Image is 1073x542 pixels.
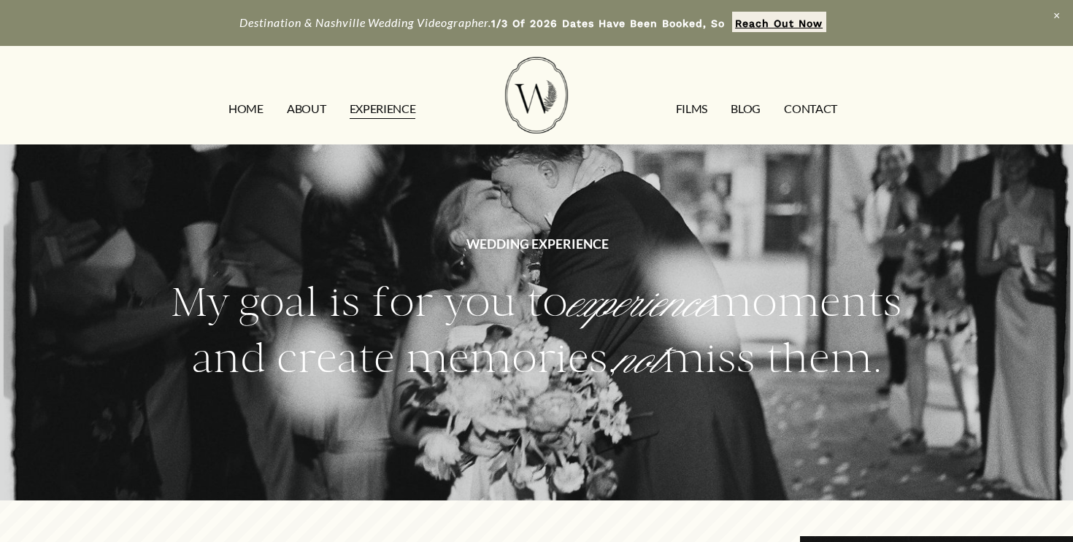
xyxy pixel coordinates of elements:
[228,97,264,120] a: HOME
[731,97,761,120] a: Blog
[466,236,609,252] strong: WEDDING EXPERIENCE
[505,57,568,133] img: Wild Fern Weddings
[151,276,922,388] h2: My goal is for you to moments and create memories, miss them.
[350,97,416,120] a: EXPERIENCE
[616,335,663,386] em: not
[732,12,826,32] a: Reach Out Now
[735,18,823,29] strong: Reach Out Now
[568,279,709,330] em: experience
[784,97,837,120] a: CONTACT
[287,97,326,120] a: ABOUT
[676,97,707,120] a: FILMS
